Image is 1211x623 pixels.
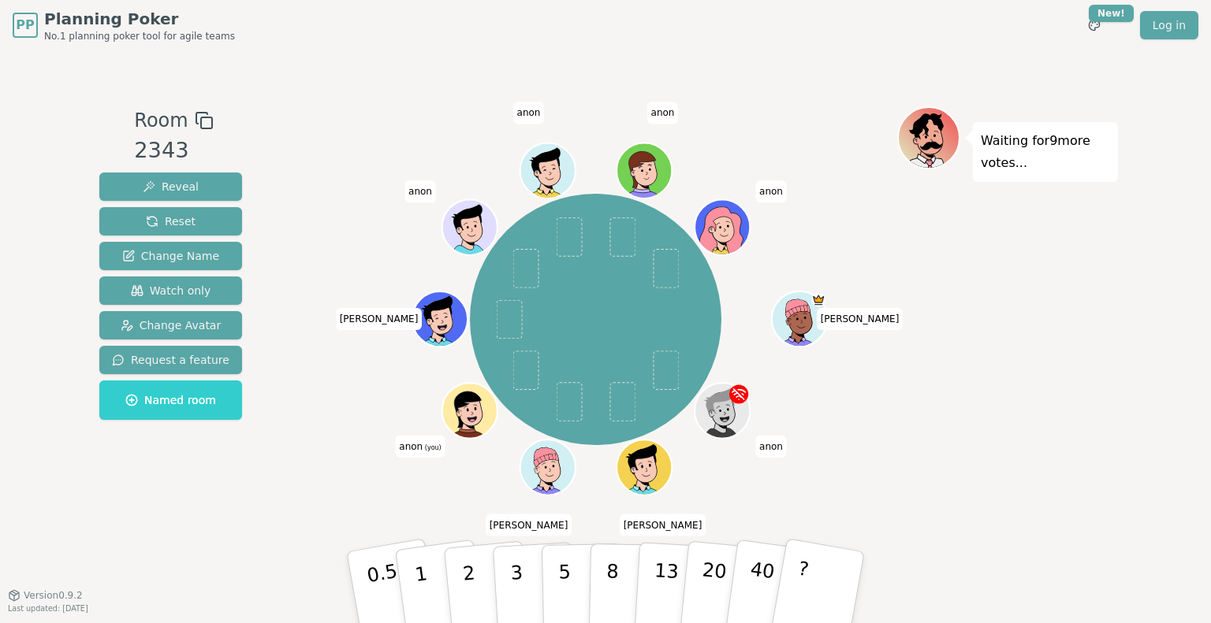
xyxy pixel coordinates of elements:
span: Request a feature [112,352,229,368]
span: No.1 planning poker tool for agile teams [44,30,235,43]
span: Named room [125,392,216,408]
button: Named room [99,380,242,420]
span: Change Avatar [121,317,222,333]
span: Click to change your name [755,180,787,202]
span: Watch only [131,283,211,299]
button: Change Avatar [99,311,242,339]
button: Reveal [99,172,242,201]
span: Change Name [122,248,219,264]
a: Log in [1140,11,1198,39]
span: Click to change your name [817,308,904,330]
button: Change Name [99,242,242,270]
span: Last updated: [DATE] [8,604,88,613]
span: Room [134,106,188,135]
button: Watch only [99,276,242,305]
span: PP [16,16,34,35]
span: Click to change your name [513,102,545,124]
p: Waiting for 9 more votes... [981,130,1110,174]
button: Reset [99,207,242,235]
span: Reset [146,213,196,229]
span: Click to change your name [336,308,423,330]
div: New! [1089,5,1134,22]
span: Click to change your name [755,436,787,458]
span: Click to change your name [620,514,706,536]
span: Click to change your name [486,514,572,536]
span: Click to change your name [647,102,679,124]
div: 2343 [134,135,213,167]
span: Click to change your name [404,180,436,202]
span: Click to change your name [395,436,445,458]
span: Version 0.9.2 [24,589,83,602]
span: Planning Poker [44,8,235,30]
span: (you) [423,444,442,451]
span: Naomi is the host [811,293,825,307]
button: Version0.9.2 [8,589,83,602]
button: Request a feature [99,346,242,374]
span: Reveal [143,179,199,195]
a: PPPlanning PokerNo.1 planning poker tool for agile teams [13,8,235,43]
button: Click to change your avatar [443,384,495,436]
button: New! [1080,11,1109,39]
